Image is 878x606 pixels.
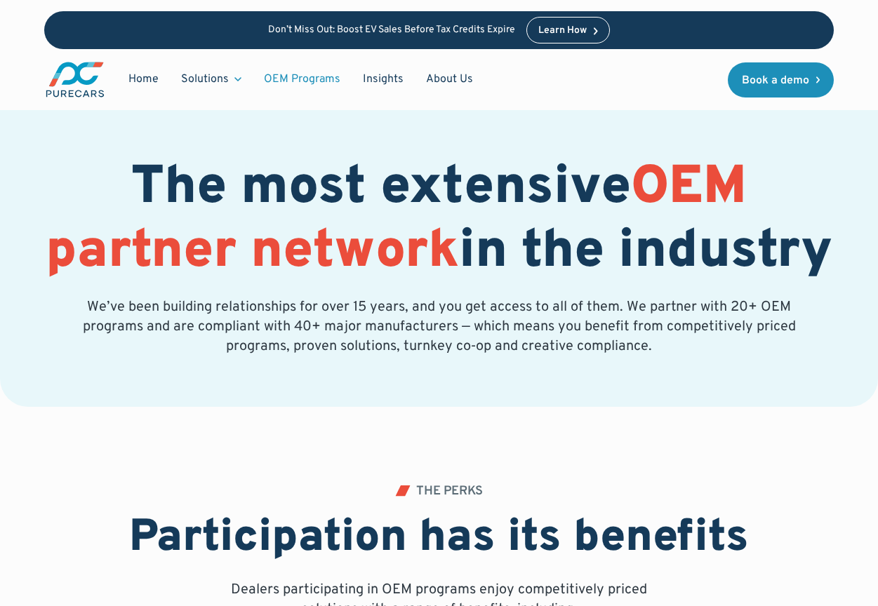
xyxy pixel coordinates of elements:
div: Solutions [170,66,253,93]
h1: The most extensive in the industry [44,157,834,285]
p: Don’t Miss Out: Boost EV Sales Before Tax Credits Expire [268,25,515,36]
div: Solutions [181,72,229,87]
a: Home [117,66,170,93]
h2: Participation has its benefits [129,512,749,566]
div: THE PERKS [416,485,483,498]
a: Insights [352,66,415,93]
div: Learn How [538,26,587,36]
div: Book a demo [742,75,809,86]
a: About Us [415,66,484,93]
a: Book a demo [728,62,834,97]
span: OEM partner network [46,155,747,286]
a: main [44,60,106,99]
p: We’ve been building relationships for over 15 years, and you get access to all of them. We partne... [80,297,799,356]
a: Learn How [526,17,610,43]
a: OEM Programs [253,66,352,93]
img: purecars logo [44,60,106,99]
